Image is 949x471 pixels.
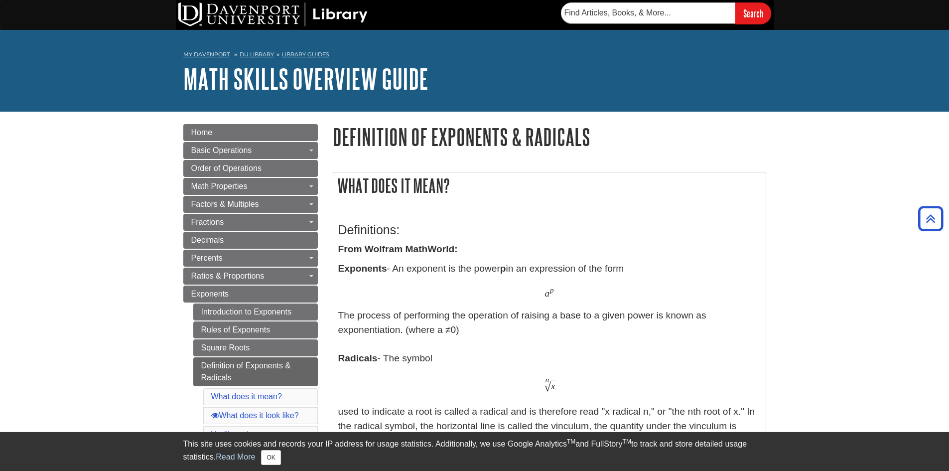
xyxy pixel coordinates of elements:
h1: Definition of Exponents & Radicals [333,124,766,150]
button: Close [261,450,280,465]
a: Fractions [183,214,318,231]
a: Math Skills Overview Guide [183,63,428,94]
a: What does it mean? [211,392,282,401]
span: Basic Operations [191,146,252,155]
a: Exponents [183,286,318,303]
span: √ [544,380,551,395]
div: This site uses cookies and records your IP address for usage statistics. Additionally, we use Goo... [183,438,766,465]
b: Radicals [338,353,378,363]
b: p [500,263,506,274]
a: Order of Operations [183,160,318,177]
a: Decimals [183,232,318,249]
span: Ratios & Proportions [191,272,265,280]
a: DU Library [240,51,274,58]
a: Math Properties [183,178,318,195]
a: Home [183,124,318,141]
sup: TM [623,438,631,445]
a: My Davenport [183,50,230,59]
b: Exponents [338,263,387,274]
input: Find Articles, Books, & More... [561,2,735,23]
span: Factors & Multiples [191,200,259,208]
span: Order of Operations [191,164,262,172]
sup: TM [567,438,575,445]
span: Fractions [191,218,224,226]
a: Introduction to Exponents [193,304,318,320]
input: Search [735,2,771,24]
a: Square Roots [193,339,318,356]
span: Math Properties [191,182,248,190]
a: Basic Operations [183,142,318,159]
form: Searches DU Library's articles, books, and more [561,2,771,24]
span: p [550,286,554,295]
a: Ratios & Proportions [183,268,318,285]
a: You'll use it... [211,430,258,439]
a: Read More [216,453,255,461]
a: Percents [183,250,318,267]
img: DU Library [178,2,368,26]
span: Percents [191,254,223,262]
span: a [544,288,549,299]
h2: What does it mean? [333,172,766,199]
span: Exponents [191,290,229,298]
strong: From Wolfram MathWorld: [338,244,458,254]
span: n [545,375,549,384]
a: What does it look like? [211,411,299,420]
span: x [551,380,555,392]
a: Library Guides [282,51,329,58]
a: Definition of Exponents & Radicals [193,357,318,386]
a: Rules of Exponents [193,321,318,338]
span: Home [191,128,213,137]
span: Decimals [191,236,224,244]
nav: breadcrumb [183,48,766,64]
a: Back to Top [915,212,947,225]
a: Factors & Multiples [183,196,318,213]
h3: Definitions: [338,223,761,237]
